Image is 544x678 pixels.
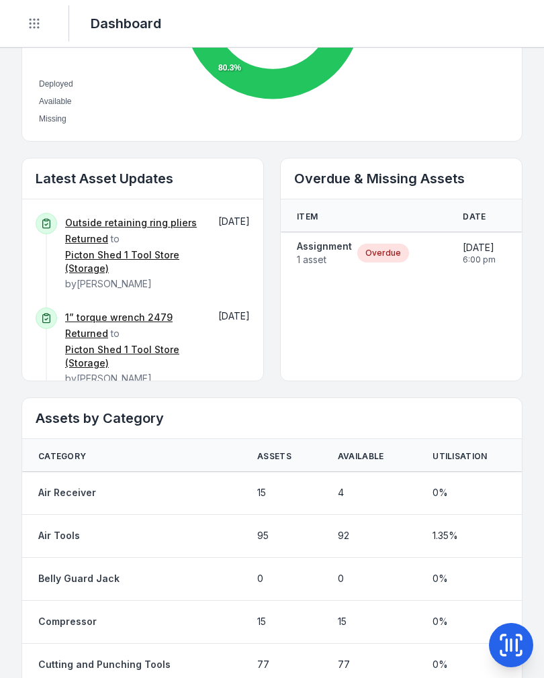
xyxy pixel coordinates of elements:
[218,215,250,227] time: 10/9/2025, 6:11:02 am
[433,658,448,671] span: 0 %
[294,169,508,188] h2: Overdue & Missing Assets
[65,232,108,246] a: Returned
[338,451,384,462] span: Available
[257,451,291,462] span: Assets
[39,97,71,106] span: Available
[257,572,263,585] span: 0
[39,114,66,124] span: Missing
[463,211,486,222] span: Date
[21,11,47,36] button: Toggle navigation
[297,240,352,253] strong: Assignment
[257,658,269,671] span: 77
[218,310,250,322] span: [DATE]
[38,529,80,542] a: Air Tools
[39,79,73,89] span: Deployed
[65,311,199,384] span: to by [PERSON_NAME]
[257,486,266,499] span: 15
[338,486,344,499] span: 4
[38,451,86,462] span: Category
[297,253,352,267] span: 1 asset
[38,486,96,499] a: Air Receiver
[463,241,496,265] time: 9/9/2025, 6:00:00 pm
[65,216,197,230] a: Outside retaining ring pliers
[257,615,266,628] span: 15
[433,486,448,499] span: 0 %
[38,572,120,585] a: Belly Guard Jack
[297,211,318,222] span: Item
[65,343,199,370] a: Picton Shed 1 Tool Store (Storage)
[463,241,496,254] span: [DATE]
[36,409,508,428] h2: Assets by Category
[297,240,352,267] a: Assignment1 asset
[433,615,448,628] span: 0 %
[65,311,173,324] a: 1” torque wrench 2479
[38,615,97,628] a: Compressor
[433,451,487,462] span: Utilisation
[463,254,496,265] span: 6:00 pm
[338,529,349,542] span: 92
[257,529,269,542] span: 95
[38,658,171,671] a: Cutting and Punching Tools
[65,248,199,275] a: Picton Shed 1 Tool Store (Storage)
[218,310,250,322] time: 10/9/2025, 6:09:43 am
[338,658,350,671] span: 77
[218,215,250,227] span: [DATE]
[338,572,344,585] span: 0
[65,217,199,289] span: to by [PERSON_NAME]
[433,572,448,585] span: 0 %
[433,529,458,542] span: 1.35 %
[357,244,409,262] div: Overdue
[91,14,161,33] h2: Dashboard
[36,169,250,188] h2: Latest Asset Updates
[338,615,347,628] span: 15
[65,327,108,340] a: Returned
